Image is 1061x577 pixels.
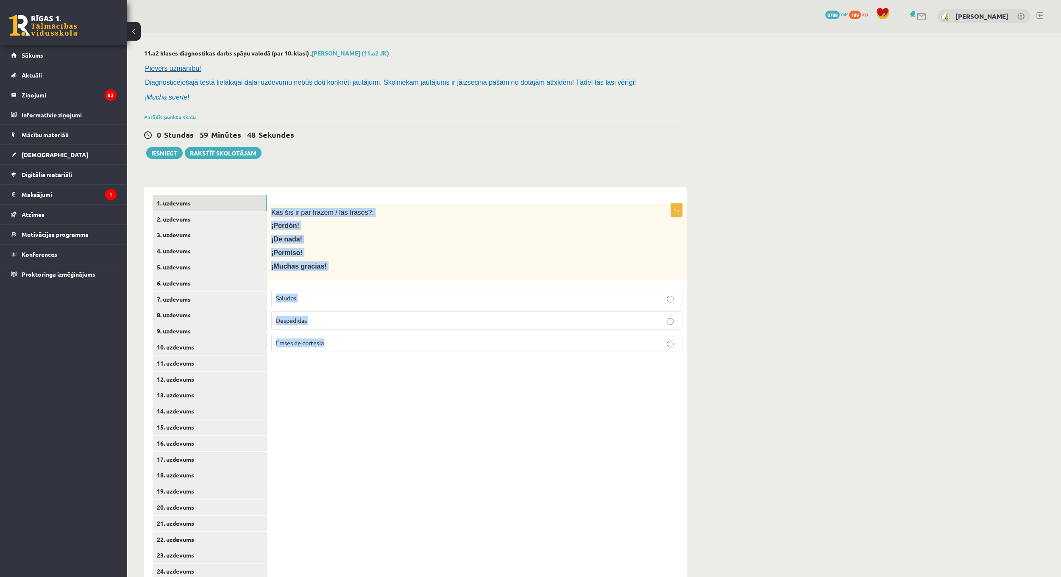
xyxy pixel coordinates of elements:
[247,130,256,139] span: 48
[22,270,95,278] span: Proktoringa izmēģinājums
[153,516,267,531] a: 21. uzdevums
[153,387,267,403] a: 13. uzdevums
[11,165,117,184] a: Digitālie materiāli
[153,275,267,291] a: 6. uzdevums
[22,211,45,218] span: Atzīmes
[11,105,117,125] a: Informatīvie ziņojumi
[22,105,117,125] legend: Informatīvie ziņojumi
[153,211,267,227] a: 2. uzdevums
[153,307,267,323] a: 8. uzdevums
[153,291,267,307] a: 7. uzdevums
[200,130,208,139] span: 59
[145,65,201,72] span: Pievērs uzmanību!
[671,203,682,217] p: 1p
[153,547,267,563] a: 23. uzdevums
[144,94,189,101] span: ¡ !
[153,355,267,371] a: 11. uzdevums
[11,65,117,85] a: Aktuāli
[157,130,161,139] span: 0
[153,403,267,419] a: 14. uzdevums
[153,483,267,499] a: 19. uzdevums
[271,263,327,270] span: ¡Muchas gracias!
[276,316,307,324] span: Despedidas
[22,85,117,105] legend: Ziņojumi
[153,467,267,483] a: 18. uzdevums
[825,11,840,19] span: 8788
[185,147,262,159] a: Rakstīt skolotājam
[667,296,674,302] input: Saludos
[271,222,299,229] span: ¡Perdón!
[276,339,324,347] span: Frases de cortesía
[22,71,42,79] span: Aktuāli
[11,145,117,164] a: [DEMOGRAPHIC_DATA]
[11,125,117,144] a: Mācību materiāli
[11,264,117,284] a: Proktoringa izmēģinājums
[849,11,861,19] span: 189
[105,89,117,101] i: 53
[153,339,267,355] a: 10. uzdevums
[825,11,848,17] a: 8788 mP
[841,11,848,17] span: mP
[312,49,389,57] a: [PERSON_NAME] (11.a2 JK)
[22,151,88,158] span: [DEMOGRAPHIC_DATA]
[153,195,267,211] a: 1. uzdevums
[144,114,196,120] a: Parādīt punktu skalu
[955,12,1008,20] a: [PERSON_NAME]
[153,259,267,275] a: 5. uzdevums
[271,236,302,243] span: ¡De nada!
[9,15,77,36] a: Rīgas 1. Tālmācības vidusskola
[22,230,89,238] span: Motivācijas programma
[22,51,43,59] span: Sākums
[146,147,183,159] button: Iesniegt
[259,130,294,139] span: Sekundes
[11,85,117,105] a: Ziņojumi53
[153,323,267,339] a: 9. uzdevums
[145,79,636,86] span: Diagnosticējošajā testā lielākajai daļai uzdevumu nebūs doti konkrēti jautājumi. Skolniekam jautā...
[153,532,267,547] a: 22. uzdevums
[667,318,674,325] input: Despedidas
[164,130,194,139] span: Stundas
[11,225,117,244] a: Motivācijas programma
[153,419,267,435] a: 15. uzdevums
[153,227,267,243] a: 3. uzdevums
[22,131,69,139] span: Mācību materiāli
[11,205,117,224] a: Atzīmes
[22,250,57,258] span: Konferences
[271,209,374,216] span: Kas šīs ir par frāzēm / las frases?:
[22,171,72,178] span: Digitālie materiāli
[153,452,267,467] a: 17. uzdevums
[153,436,267,451] a: 16. uzdevums
[11,185,117,204] a: Maksājumi1
[862,11,868,17] span: xp
[11,45,117,65] a: Sākums
[105,189,117,200] i: 1
[11,244,117,264] a: Konferences
[153,243,267,259] a: 4. uzdevums
[276,294,296,302] span: Saludos
[211,130,241,139] span: Minūtes
[153,372,267,387] a: 12. uzdevums
[849,11,872,17] a: 189 xp
[153,499,267,515] a: 20. uzdevums
[941,13,950,21] img: Enno Šēnknehts
[22,185,117,204] legend: Maksājumi
[667,341,674,347] input: Frases de cortesía
[144,50,687,57] h2: 11.a2 klases diagnostikas darbs spāņu valodā (par 10. klasi) ,
[271,249,303,256] span: ¡Permiso!
[146,94,187,101] i: Mucha suerte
